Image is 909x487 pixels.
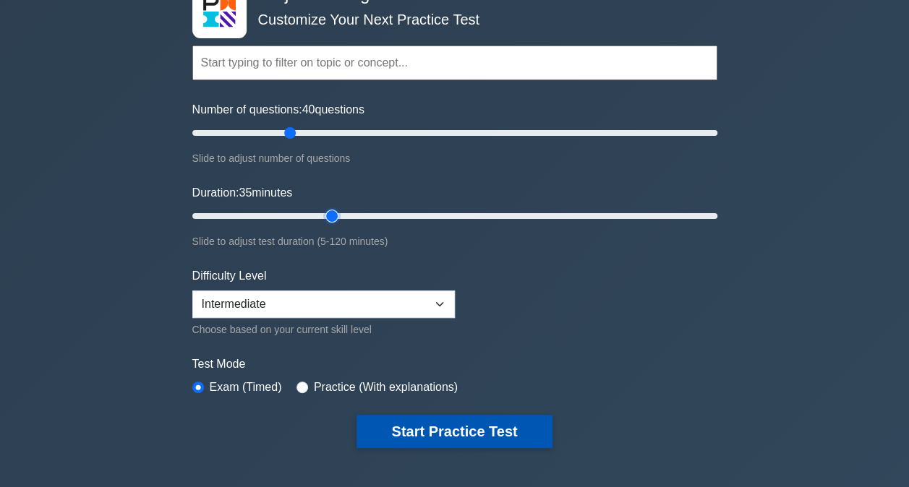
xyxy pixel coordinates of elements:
label: Test Mode [192,355,717,373]
label: Number of questions: questions [192,101,364,118]
label: Practice (With explanations) [314,379,458,396]
div: Choose based on your current skill level [192,321,455,338]
label: Difficulty Level [192,267,267,285]
div: Slide to adjust number of questions [192,150,717,167]
input: Start typing to filter on topic or concept... [192,46,717,80]
label: Duration: minutes [192,184,293,202]
label: Exam (Timed) [210,379,282,396]
span: 35 [239,186,252,199]
div: Slide to adjust test duration (5-120 minutes) [192,233,717,250]
button: Start Practice Test [357,415,552,448]
span: 40 [302,103,315,116]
